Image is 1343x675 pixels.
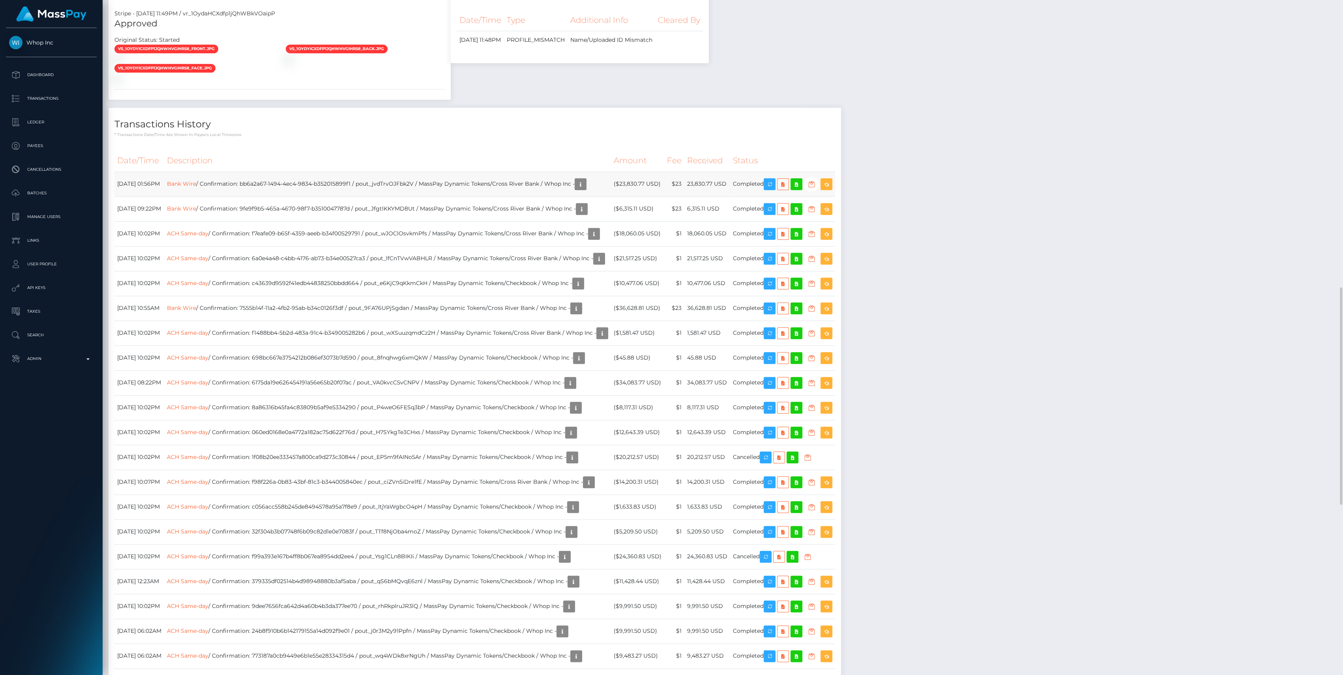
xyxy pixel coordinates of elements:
[9,69,94,81] p: Dashboard
[664,370,684,395] td: $1
[457,31,504,49] td: [DATE] 11:48PM
[9,116,94,128] p: Ledger
[167,354,208,361] a: ACH Same-day
[114,321,164,345] td: [DATE] 10:02PM
[684,395,730,420] td: 8,117.31 USD
[504,9,568,31] th: Type
[611,519,664,544] td: ($5,209.50 USD)
[611,494,664,519] td: ($1,633.83 USD)
[114,594,164,619] td: [DATE] 10:02PM
[6,65,97,85] a: Dashboard
[6,231,97,250] a: Links
[164,271,611,296] td: / Confirmation: c43639d9592f41edb44838250bbdd664 / pout_e6KjC9qKkmCkH / MassPay Dynamic Tokens/Ch...
[730,150,835,172] th: Status
[164,594,611,619] td: / Confirmation: 9dee7656fca642d4a60b4b3da377ee70 / pout_rhRkplruJR3lQ / MassPay Dynamic Tokens/Ch...
[568,9,655,31] th: Additional Info
[114,76,121,82] img: vr_1OydaHCXdfp1jQhWBkVOaipPfile_1Oyda1CXdfp1jQhWxGm62OBm
[664,172,684,196] td: $23
[9,187,94,199] p: Batches
[664,420,684,445] td: $1
[164,420,611,445] td: / Confirmation: 060ed0168e0a4772a182ac75d622f76d / pout_H7SYkgTe3CHxs / MassPay Dynamic Tokens/Ch...
[114,445,164,470] td: [DATE] 10:02PM
[6,278,97,298] a: API Keys
[730,271,835,296] td: Completed
[611,172,664,196] td: ($23,830.77 USD)
[664,271,684,296] td: $1
[684,619,730,643] td: 9,991.50 USD
[164,150,611,172] th: Description
[114,420,164,445] td: [DATE] 10:02PM
[9,306,94,317] p: Taxes
[114,132,835,138] p: * Transactions date/time are shown in payee's local timezone
[164,221,611,246] td: / Confirmation: f7eafe09-b65f-4359-aeeb-b34f00529791 / pout_wJOClOsvkmPfs / MassPay Dynamic Token...
[109,9,451,18] div: Stripe - [DATE] 11:49PM / vr_1OydaHCXdfp1jQhWBkVOaipP
[6,89,97,108] a: Transactions
[114,494,164,519] td: [DATE] 10:02PM
[9,93,94,104] p: Transactions
[164,619,611,643] td: / Confirmation: 24b8f910b6b142179155a14d092f9e01 / pout_j0r3M2y91Ppfn / MassPay Dynamic Tokens/Ch...
[114,519,164,544] td: [DATE] 10:02PM
[730,172,835,196] td: Completed
[730,544,835,569] td: Cancelled
[611,594,664,619] td: ($9,991.50 USD)
[114,619,164,643] td: [DATE] 06:02AM
[114,172,164,196] td: [DATE] 01:56PM
[684,470,730,494] td: 14,200.31 USD
[611,296,664,321] td: ($36,628.81 USD)
[167,429,208,436] a: ACH Same-day
[655,9,703,31] th: Cleared By
[167,304,196,311] a: Bank Wire
[611,196,664,221] td: ($6,315.11 USD)
[114,150,164,172] th: Date/Time
[457,9,504,31] th: Date/Time
[114,569,164,594] td: [DATE] 12:23AM
[9,140,94,152] p: Payees
[286,56,292,63] img: vr_1OydaHCXdfp1jQhWBkVOaipPfile_1OydZeCXdfp1jQhWEyknXGIa
[664,594,684,619] td: $1
[114,221,164,246] td: [DATE] 10:02PM
[167,528,208,535] a: ACH Same-day
[664,196,684,221] td: $23
[611,246,664,271] td: ($21,517.25 USD)
[664,494,684,519] td: $1
[6,302,97,321] a: Taxes
[167,602,208,610] a: ACH Same-day
[684,345,730,370] td: 45.88 USD
[611,470,664,494] td: ($14,200.31 USD)
[114,370,164,395] td: [DATE] 08:22PM
[164,345,611,370] td: / Confirmation: 698bc667e3754212b086ef3073b7d590 / pout_8fnqhwg6xmQkW / MassPay Dynamic Tokens/Ch...
[114,395,164,420] td: [DATE] 10:02PM
[684,594,730,619] td: 9,991.50 USD
[730,420,835,445] td: Completed
[664,569,684,594] td: $1
[730,221,835,246] td: Completed
[730,196,835,221] td: Completed
[167,180,196,187] a: Bank Wire
[664,321,684,345] td: $1
[6,254,97,274] a: User Profile
[167,205,196,212] a: Bank Wire
[114,470,164,494] td: [DATE] 10:07PM
[730,643,835,668] td: Completed
[164,370,611,395] td: / Confirmation: 6175da19e626454191a56e65b20f07ac / pout_VA0kvcC5vCNPV / MassPay Dynamic Tokens/Ch...
[664,246,684,271] td: $1
[6,183,97,203] a: Batches
[167,230,208,237] a: ACH Same-day
[611,321,664,345] td: ($1,581.47 USD)
[684,643,730,668] td: 9,483.27 USD
[730,445,835,470] td: Cancelled
[684,172,730,196] td: 23,830.77 USD
[164,395,611,420] td: / Confirmation: 8a86316b45fa4c83809b5af9e5334290 / pout_P4weO6FESq3bP / MassPay Dynamic Tokens/Ch...
[286,45,388,53] span: vs_1OydYiCXdfp1jQhWHVgIHRs8_back.jpg
[664,296,684,321] td: $23
[164,196,611,221] td: / Confirmation: 9fe9f9b5-465a-4670-98f7-b3510047787d / pout_JfgtlKKYMD8Ut / MassPay Dynamic Token...
[114,18,445,30] h5: Approved
[6,136,97,156] a: Payees
[664,470,684,494] td: $1
[164,470,611,494] td: / Confirmation: f98f226a-0b83-43bf-81c3-b344005840ec / pout_ciZVn5iDre1fE / MassPay Dynamic Token...
[167,478,208,485] a: ACH Same-day
[9,282,94,294] p: API Keys
[6,349,97,369] a: Admin
[6,160,97,179] a: Cancellations
[611,221,664,246] td: ($18,060.05 USD)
